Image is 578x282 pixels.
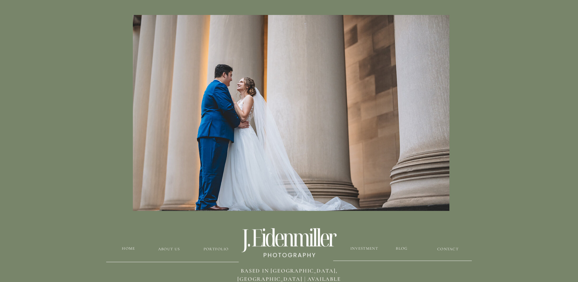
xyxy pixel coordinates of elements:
[377,246,427,251] a: blog
[146,246,192,252] a: about us
[119,246,138,251] a: HOME
[198,246,234,252] a: Portfolio
[434,246,463,252] a: CONTACT
[350,246,379,251] a: Investment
